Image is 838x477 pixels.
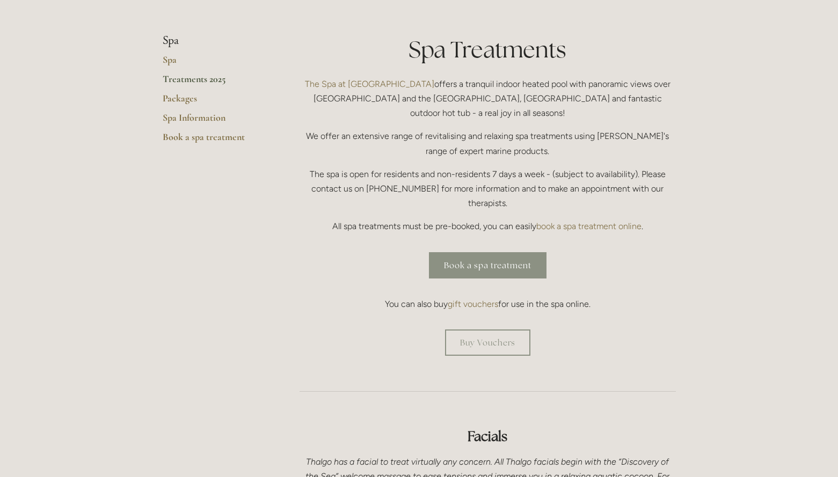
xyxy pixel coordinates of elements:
a: gift vouchers [448,299,498,309]
a: Book a spa treatment [429,252,546,278]
a: Spa [163,54,265,73]
a: Packages [163,92,265,112]
p: We offer an extensive range of revitalising and relaxing spa treatments using [PERSON_NAME]'s ran... [300,129,676,158]
p: The spa is open for residents and non-residents 7 days a week - (subject to availability). Please... [300,167,676,211]
a: Book a spa treatment [163,131,265,150]
p: All spa treatments must be pre-booked, you can easily . [300,219,676,233]
a: Treatments 2025 [163,73,265,92]
a: The Spa at [GEOGRAPHIC_DATA] [305,79,434,89]
a: book a spa treatment online [536,221,642,231]
strong: Facials [468,428,507,445]
li: Spa [163,34,265,48]
a: Buy Vouchers [445,329,530,356]
p: You can also buy for use in the spa online. [300,297,676,311]
p: offers a tranquil indoor heated pool with panoramic views over [GEOGRAPHIC_DATA] and the [GEOGRAP... [300,77,676,121]
a: Spa Information [163,112,265,131]
h1: Spa Treatments [300,34,676,65]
